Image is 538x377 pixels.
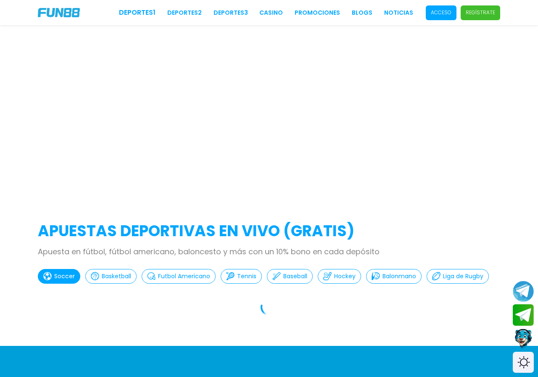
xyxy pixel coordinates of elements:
[38,220,500,243] h2: APUESTAS DEPORTIVAS EN VIVO (gratis)
[167,8,202,17] a: Deportes2
[85,269,137,284] button: Basketball
[382,272,416,281] p: Balonmano
[119,8,156,18] a: Deportes1
[283,272,307,281] p: Baseball
[366,269,422,284] button: Balonmano
[443,272,483,281] p: Liga de Rugby
[38,246,500,257] p: Apuesta en fútbol, fútbol americano, baloncesto y más con un 10% bono en cada depósito
[513,328,534,350] button: Contact customer service
[513,352,534,373] div: Switch theme
[214,8,248,17] a: Deportes3
[318,269,361,284] button: Hockey
[466,9,495,16] p: Regístrate
[38,8,80,17] img: Company Logo
[431,9,451,16] p: Acceso
[259,8,283,17] a: CASINO
[295,8,340,17] a: Promociones
[427,269,489,284] button: Liga de Rugby
[384,8,413,17] a: NOTICIAS
[102,272,131,281] p: Basketball
[38,269,80,284] button: Soccer
[334,272,356,281] p: Hockey
[352,8,372,17] a: BLOGS
[513,280,534,302] button: Join telegram channel
[142,269,216,284] button: Futbol Americano
[221,269,262,284] button: Tennis
[237,272,256,281] p: Tennis
[54,272,75,281] p: Soccer
[267,269,313,284] button: Baseball
[513,304,534,326] button: Join telegram
[158,272,210,281] p: Futbol Americano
